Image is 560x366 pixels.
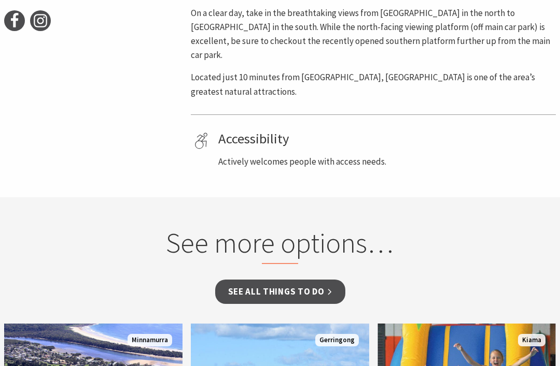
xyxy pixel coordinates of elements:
[315,334,359,347] span: Gerringong
[103,226,457,264] h2: See more options…
[191,70,556,98] p: Located just 10 minutes from [GEOGRAPHIC_DATA], [GEOGRAPHIC_DATA] is one of the area’s greatest n...
[518,334,545,347] span: Kiama
[215,280,345,304] a: See all Things To Do
[128,334,172,347] span: Minnamurra
[218,130,552,147] h4: Accessibility
[218,155,552,169] p: Actively welcomes people with access needs.
[191,6,556,63] p: On a clear day, take in the breathtaking views from [GEOGRAPHIC_DATA] in the north to [GEOGRAPHIC...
